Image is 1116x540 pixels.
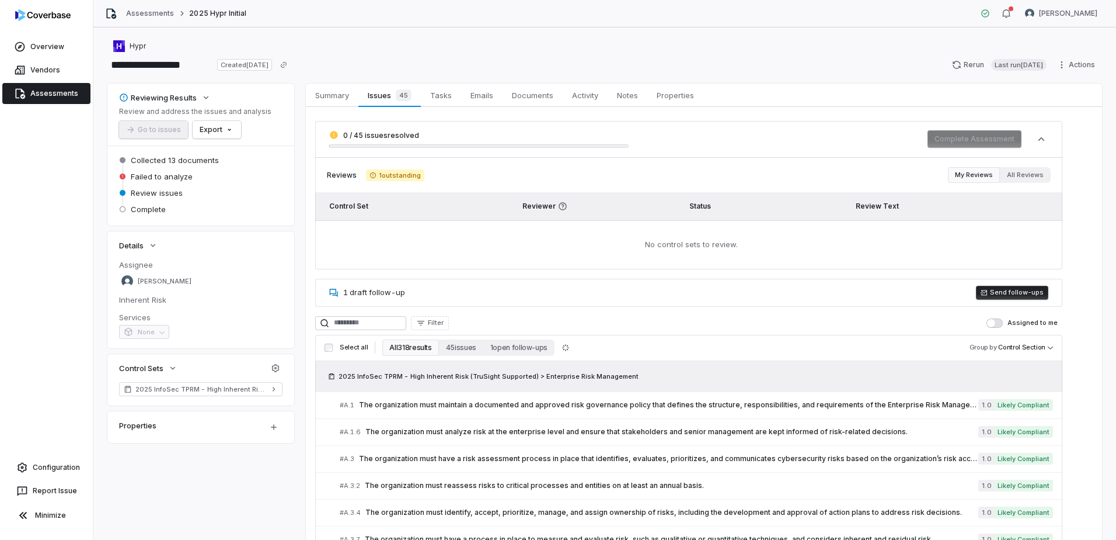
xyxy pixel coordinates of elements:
[2,36,90,57] a: Overview
[33,486,77,496] span: Report Issue
[991,59,1047,71] span: Last run [DATE]
[119,107,271,116] p: Review and address the issues and analysis
[5,457,88,478] a: Configuration
[428,319,444,327] span: Filter
[126,9,174,18] a: Assessments
[612,88,643,103] span: Notes
[340,392,1053,418] a: #A.1The organization must maintain a documented and approved risk governance policy that defines ...
[33,463,80,472] span: Configuration
[189,9,246,18] span: 2025 Hypr Initial
[994,453,1053,465] span: Likely Compliant
[340,446,1053,472] a: #A.3The organization must have a risk assessment process in place that identifies, evaluates, pri...
[978,399,993,411] span: 1.0
[978,453,993,465] span: 1.0
[986,319,1058,328] label: Assigned to me
[116,87,214,108] button: Reviewing Results
[365,481,978,490] span: The organization must reassess risks to critical processes and entities on at least an annual basis.
[340,343,368,352] span: Select all
[948,167,1051,183] div: Review filter
[5,504,88,527] button: Minimize
[343,288,405,297] span: 1 draft follow-up
[978,426,993,438] span: 1.0
[311,88,354,103] span: Summary
[119,363,163,373] span: Control Sets
[116,358,181,379] button: Control Sets
[382,340,438,356] button: All 318 results
[1000,167,1051,183] button: All Reviews
[119,312,283,323] dt: Services
[5,480,88,501] button: Report Issue
[969,343,997,351] span: Group by
[340,500,1053,526] a: #A.3.4The organization must identify, accept, prioritize, manage, and assign ownership of risks, ...
[466,88,498,103] span: Emails
[325,344,333,352] input: Select all
[652,88,699,103] span: Properties
[30,65,60,75] span: Vendors
[366,169,424,181] span: 1 outstanding
[131,171,193,182] span: Failed to analyze
[116,235,161,256] button: Details
[193,121,241,139] button: Export
[483,340,554,356] button: 1 open follow-ups
[131,155,219,165] span: Collected 13 documents
[986,319,1003,328] button: Assigned to me
[329,202,368,210] span: Control Set
[131,204,166,214] span: Complete
[119,240,144,251] span: Details
[340,419,1053,445] a: #A.1.6The organization must analyze risk at the enterprise level and ensure that stakeholders and...
[978,480,993,491] span: 1.0
[365,508,978,517] span: The organization must identify, accept, prioritize, manage, and assign ownership of risks, includ...
[994,426,1053,438] span: Likely Compliant
[1054,56,1102,74] button: Actions
[119,382,283,396] a: 2025 InfoSec TPRM - High Inherent Risk (TruSight Supported)
[315,220,1062,269] td: No control sets to review.
[856,202,899,210] span: Review Text
[426,88,456,103] span: Tasks
[273,54,294,75] button: Copy link
[110,36,149,57] button: https://hypr.com/Hypr
[359,400,978,410] span: The organization must maintain a documented and approved risk governance policy that defines the ...
[30,42,64,51] span: Overview
[30,89,78,98] span: Assessments
[130,41,146,51] span: Hypr
[978,507,993,518] span: 1.0
[138,277,191,286] span: [PERSON_NAME]
[340,482,360,490] span: # A.3.2
[15,9,71,21] img: logo-D7KZi-bG.svg
[945,56,1054,74] button: RerunLast run[DATE]
[1039,9,1097,18] span: [PERSON_NAME]
[359,454,978,463] span: The organization must have a risk assessment process in place that identifies, evaluates, priorit...
[119,92,197,103] div: Reviewing Results
[340,428,361,437] span: # A.1.6
[439,340,483,356] button: 45 issues
[976,286,1048,300] button: Send follow-ups
[396,89,411,101] span: 45
[411,316,449,330] button: Filter
[340,455,354,463] span: # A.3
[507,88,558,103] span: Documents
[339,372,639,381] span: 2025 InfoSec TPRM - High Inherent Risk (TruSight Supported) > Enterprise Risk Management
[340,401,354,410] span: # A.1
[1025,9,1034,18] img: Madison Hull avatar
[948,167,1000,183] button: My Reviews
[994,480,1053,491] span: Likely Compliant
[327,171,357,180] span: Reviews
[567,88,603,103] span: Activity
[994,399,1053,411] span: Likely Compliant
[343,131,419,140] span: 0 / 45 issues resolved
[1018,5,1104,22] button: Madison Hull avatar[PERSON_NAME]
[340,508,361,517] span: # A.3.4
[340,473,1053,499] a: #A.3.2The organization must reassess risks to critical processes and entities on at least an annu...
[2,83,90,104] a: Assessments
[35,511,66,520] span: Minimize
[119,259,283,270] dt: Assignee
[217,59,272,71] span: Created [DATE]
[363,87,416,103] span: Issues
[119,295,283,305] dt: Inherent Risk
[994,507,1053,518] span: Likely Compliant
[131,188,183,198] span: Review issues
[121,275,133,287] img: Madison Hull avatar
[689,202,711,210] span: Status
[135,385,266,394] span: 2025 InfoSec TPRM - High Inherent Risk (TruSight Supported)
[2,60,90,81] a: Vendors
